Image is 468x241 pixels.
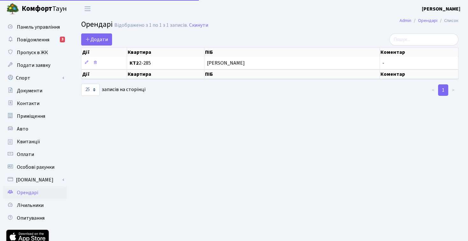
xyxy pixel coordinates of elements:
[422,5,460,13] a: [PERSON_NAME]
[130,60,202,66] span: 2-285
[3,21,67,33] a: Панель управління
[17,87,42,94] span: Документи
[17,36,49,43] span: Повідомлення
[3,199,67,212] a: Лічильники
[81,84,145,96] label: записів на сторінці
[3,135,67,148] a: Квитанції
[422,5,460,12] b: [PERSON_NAME]
[400,17,411,24] a: Admin
[3,186,67,199] a: Орендарі
[17,113,45,120] span: Приміщення
[17,215,45,222] span: Опитування
[3,148,67,161] a: Оплати
[17,151,34,158] span: Оплати
[17,164,54,171] span: Особові рахунки
[390,14,468,27] nav: breadcrumb
[3,72,67,84] a: Спорт
[207,60,377,66] span: [PERSON_NAME]
[85,36,108,43] span: Додати
[3,161,67,174] a: Особові рахунки
[6,3,19,15] img: logo.png
[17,125,28,132] span: Авто
[3,212,67,224] a: Опитування
[22,4,67,14] span: Таун
[81,33,112,46] a: Додати
[17,100,39,107] span: Контакти
[82,48,127,57] th: Дії
[17,202,44,209] span: Лічильники
[3,174,67,186] a: [DOMAIN_NAME]
[380,48,458,57] th: Коментар
[3,84,67,97] a: Документи
[382,60,384,67] span: -
[418,17,437,24] a: Орендарі
[17,62,50,69] span: Подати заявку
[80,4,96,14] button: Переключити навігацію
[22,4,52,14] b: Комфорт
[3,97,67,110] a: Контакти
[3,59,67,72] a: Подати заявку
[204,69,380,79] th: ПІБ
[130,60,139,67] b: КТ2
[17,138,40,145] span: Квитанції
[81,19,113,30] span: Орендарі
[380,69,458,79] th: Коментар
[437,17,458,24] li: Список
[438,84,448,96] a: 1
[3,33,67,46] a: Повідомлення3
[204,48,380,57] th: ПІБ
[3,46,67,59] a: Пропуск в ЖК
[82,69,127,79] th: Дії
[3,110,67,123] a: Приміщення
[3,123,67,135] a: Авто
[127,48,204,57] th: Квартира
[389,33,458,46] input: Пошук...
[114,22,188,28] div: Відображено з 1 по 1 з 1 записів.
[17,189,38,196] span: Орендарі
[60,37,65,42] div: 3
[17,24,60,31] span: Панель управління
[189,22,208,28] a: Скинути
[81,84,100,96] select: записів на сторінці
[127,69,204,79] th: Квартира
[17,49,48,56] span: Пропуск в ЖК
